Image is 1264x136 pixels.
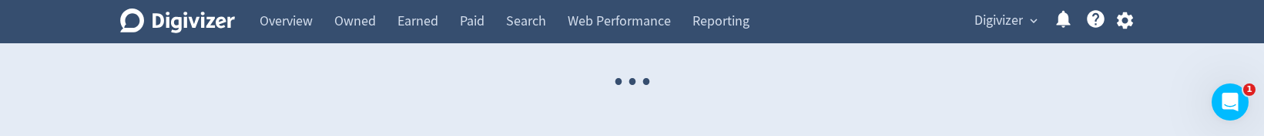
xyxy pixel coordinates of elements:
[612,43,625,121] span: ·
[1243,83,1256,96] span: 1
[1212,83,1249,121] iframe: Intercom live chat
[969,8,1041,33] button: Digivizer
[639,43,653,121] span: ·
[625,43,639,121] span: ·
[1027,14,1041,28] span: expand_more
[974,8,1023,33] span: Digivizer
